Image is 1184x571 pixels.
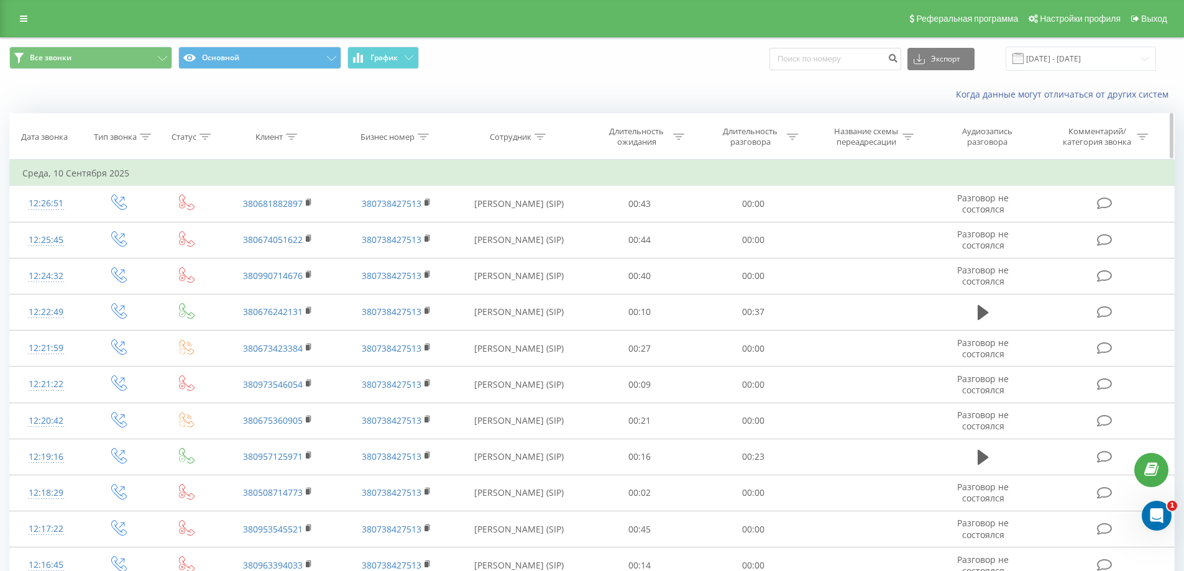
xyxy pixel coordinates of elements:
[583,258,697,294] td: 00:40
[360,132,415,142] div: Бизнес номер
[243,450,303,462] a: 380957125971
[22,191,70,216] div: 12:26:51
[583,367,697,403] td: 00:09
[490,132,531,142] div: Сотрудник
[362,342,421,354] a: 380738427513
[362,306,421,317] a: 380738427513
[22,517,70,541] div: 12:17:22
[956,88,1175,100] a: Когда данные могут отличаться от других систем
[243,486,303,498] a: 380508714773
[697,439,810,475] td: 00:23
[583,511,697,547] td: 00:45
[957,264,1009,287] span: Разговор не состоялся
[178,47,341,69] button: Основной
[583,186,697,222] td: 00:43
[362,414,421,426] a: 380738427513
[243,414,303,426] a: 380675360905
[347,47,419,69] button: График
[22,481,70,505] div: 12:18:29
[243,270,303,281] a: 380990714676
[22,372,70,396] div: 12:21:22
[456,331,583,367] td: [PERSON_NAME] (SIP)
[603,126,670,147] div: Длительность ожидания
[456,403,583,439] td: [PERSON_NAME] (SIP)
[243,306,303,317] a: 380676242131
[697,331,810,367] td: 00:00
[362,486,421,498] a: 380738427513
[947,126,1027,147] div: Аудиозапись разговора
[1167,501,1177,511] span: 1
[456,258,583,294] td: [PERSON_NAME] (SIP)
[456,439,583,475] td: [PERSON_NAME] (SIP)
[1040,14,1121,24] span: Настройки профиля
[957,373,1009,396] span: Разговор не состоялся
[456,367,583,403] td: [PERSON_NAME] (SIP)
[583,403,697,439] td: 00:21
[22,336,70,360] div: 12:21:59
[583,222,697,258] td: 00:44
[362,378,421,390] a: 380738427513
[362,523,421,535] a: 380738427513
[22,264,70,288] div: 12:24:32
[1141,14,1167,24] span: Выход
[583,331,697,367] td: 00:27
[916,14,1018,24] span: Реферальная программа
[583,294,697,330] td: 00:10
[21,132,68,142] div: Дата звонка
[697,511,810,547] td: 00:00
[957,517,1009,540] span: Разговор не состоялся
[9,47,172,69] button: Все звонки
[697,186,810,222] td: 00:00
[243,342,303,354] a: 380673423384
[243,234,303,245] a: 380674051622
[243,378,303,390] a: 380973546054
[243,559,303,571] a: 380963394033
[243,198,303,209] a: 380681882897
[833,126,899,147] div: Название схемы переадресации
[362,450,421,462] a: 380738427513
[697,403,810,439] td: 00:00
[907,48,975,70] button: Экспорт
[362,270,421,281] a: 380738427513
[243,523,303,535] a: 380953545521
[22,445,70,469] div: 12:19:16
[717,126,784,147] div: Длительность разговора
[957,228,1009,251] span: Разговор не состоялся
[1142,501,1172,531] iframe: Intercom live chat
[362,198,421,209] a: 380738427513
[94,132,137,142] div: Тип звонка
[10,161,1175,186] td: Среда, 10 Сентября 2025
[370,53,398,62] span: График
[697,258,810,294] td: 00:00
[22,228,70,252] div: 12:25:45
[697,367,810,403] td: 00:00
[22,300,70,324] div: 12:22:49
[583,439,697,475] td: 00:16
[22,409,70,433] div: 12:20:42
[362,234,421,245] a: 380738427513
[456,475,583,511] td: [PERSON_NAME] (SIP)
[255,132,283,142] div: Клиент
[697,222,810,258] td: 00:00
[456,294,583,330] td: [PERSON_NAME] (SIP)
[697,294,810,330] td: 00:37
[583,475,697,511] td: 00:02
[1061,126,1134,147] div: Комментарий/категория звонка
[957,409,1009,432] span: Разговор не состоялся
[957,192,1009,215] span: Разговор не состоялся
[30,53,71,63] span: Все звонки
[456,511,583,547] td: [PERSON_NAME] (SIP)
[697,475,810,511] td: 00:00
[957,481,1009,504] span: Разговор не состоялся
[362,559,421,571] a: 380738427513
[769,48,901,70] input: Поиск по номеру
[172,132,196,142] div: Статус
[456,186,583,222] td: [PERSON_NAME] (SIP)
[957,337,1009,360] span: Разговор не состоялся
[456,222,583,258] td: [PERSON_NAME] (SIP)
